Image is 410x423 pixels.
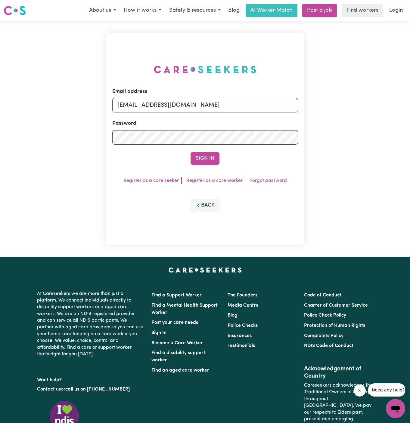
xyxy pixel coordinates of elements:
a: Register as a care worker [186,178,243,183]
input: Email address [112,98,298,112]
label: Email address [112,88,147,96]
button: How it works [120,4,165,17]
a: Charter of Customer Service [304,303,368,308]
a: Contact us [37,387,61,392]
p: At Careseekers we are more than just a platform. We connect individuals directly to disability su... [37,288,144,360]
label: Password [112,120,136,127]
a: Protection of Human Rights [304,323,365,328]
a: Careseekers home page [169,268,242,272]
a: Login [386,4,406,17]
a: Police Check Policy [304,313,346,318]
button: Sign In [191,152,219,165]
a: call us on [PHONE_NUMBER] [65,387,130,392]
a: Media Centre [228,303,259,308]
a: Blog [225,4,243,17]
iframe: Close message [354,385,366,397]
a: Police Checks [228,323,258,328]
a: Register as a care seeker [123,178,179,183]
a: Become a Care Worker [151,341,203,345]
a: Careseekers logo [4,4,26,17]
button: About us [85,4,120,17]
a: Blog [228,313,238,318]
a: Find a Mental Health Support Worker [151,303,218,315]
iframe: Message from company [368,383,405,397]
iframe: Button to launch messaging window [386,399,405,418]
a: The Founders [228,293,257,298]
a: Testimonials [228,343,255,348]
a: Complaints Policy [304,333,343,338]
a: Code of Conduct [304,293,341,298]
p: or [37,384,144,395]
button: Safety & resources [165,4,225,17]
a: Find workers [342,4,383,17]
a: Post a job [302,4,337,17]
h2: Acknowledgement of Country [304,365,373,380]
p: Want help? [37,374,144,383]
img: Careseekers logo [4,5,26,16]
a: Post your care needs [151,320,198,325]
a: Sign In [151,330,166,335]
button: Back [191,199,219,212]
a: Find a disability support worker [151,351,205,363]
a: Forgot password [250,178,287,183]
a: AI Worker Match [246,4,297,17]
a: NDIS Code of Conduct [304,343,353,348]
a: Find an aged care worker [151,368,209,373]
a: Insurances [228,333,252,338]
a: Find a Support Worker [151,293,202,298]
